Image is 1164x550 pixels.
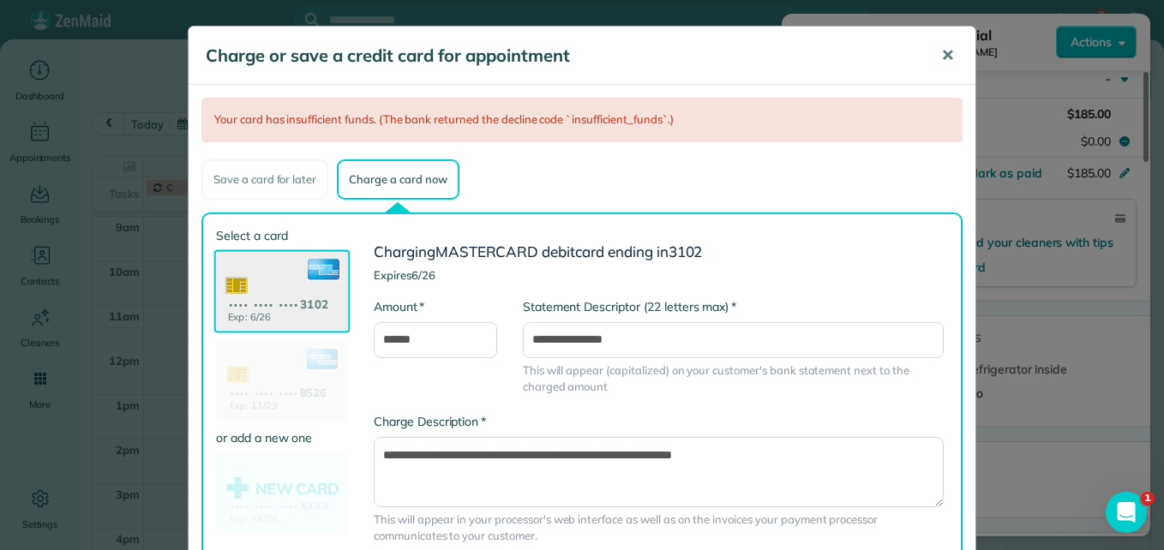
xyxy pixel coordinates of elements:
label: or add a new one [216,429,348,446]
iframe: Intercom live chat [1106,492,1147,533]
h3: Charging card ending in [374,244,944,260]
span: 3102 [669,242,703,260]
div: Save a card for later [201,159,328,200]
h4: Expires [374,269,944,281]
div: Charge a card now [337,159,459,200]
label: Amount [374,298,424,315]
label: Select a card [216,227,348,244]
span: This will appear in your processor's web interface as well as on the invoices your payment proces... [374,511,944,545]
label: Statement Descriptor (22 letters max) [523,298,736,315]
span: This will appear (capitalized) on your customer's bank statement next to the charged amount [523,362,944,396]
label: Charge Description [374,413,486,430]
span: 1 [1141,492,1155,505]
span: ✕ [941,45,954,65]
h5: Charge or save a credit card for appointment [206,44,917,68]
span: MASTERCARD [435,242,539,260]
div: Your card has insufficient funds. (The bank returned the decline code `insufficient_funds`.) [201,98,963,142]
span: debit [542,242,575,260]
span: 6/26 [411,268,435,282]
